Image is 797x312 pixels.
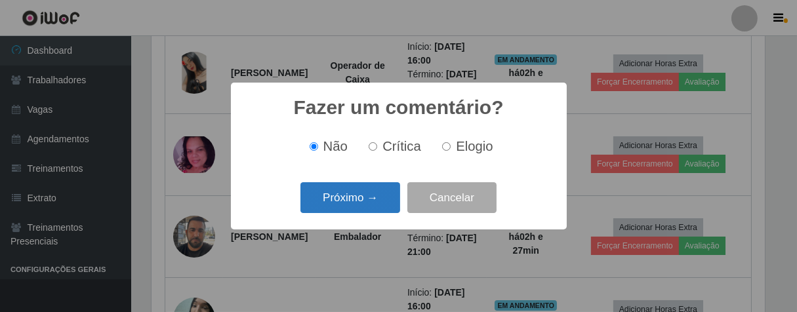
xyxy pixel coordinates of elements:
h2: Fazer um comentário? [293,96,503,119]
span: Crítica [382,139,421,153]
span: Não [323,139,348,153]
input: Elogio [442,142,451,151]
input: Crítica [369,142,377,151]
span: Elogio [456,139,493,153]
button: Próximo → [300,182,400,213]
input: Não [310,142,318,151]
button: Cancelar [407,182,497,213]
